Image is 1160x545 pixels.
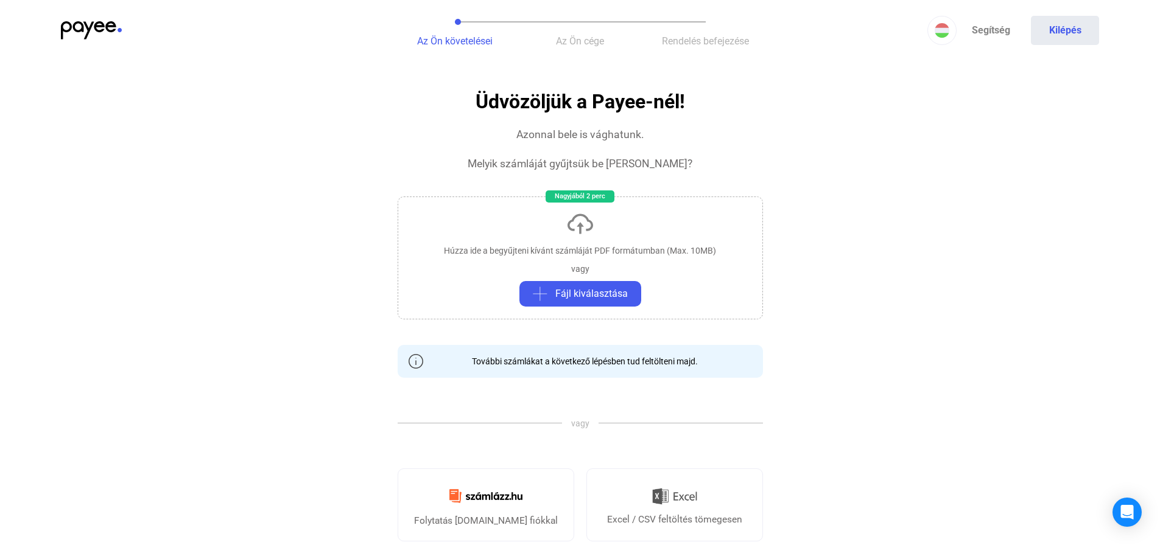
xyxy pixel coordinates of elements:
button: Kilépés [1031,16,1099,45]
h1: Üdvözöljük a Payee-nél! [476,91,685,113]
img: info-grey-outline [409,354,423,369]
span: Az Ön követelései [417,35,493,47]
a: Excel / CSV feltöltés tömegesen [586,468,763,541]
div: vagy [571,263,589,275]
div: Nagyjából 2 perc [546,190,614,203]
div: Open Intercom Messenger [1113,498,1142,527]
div: Melyik számláját gyűjtsük be [PERSON_NAME]? [468,156,692,171]
a: Segítség [957,16,1025,45]
img: HU [935,23,949,38]
span: vagy [562,417,599,429]
span: Az Ön cége [556,35,604,47]
button: HU [927,16,957,45]
div: További számlákat a következő lépésben tud feltölteni majd. [463,355,698,367]
span: Fájl kiválasztása [555,286,628,301]
img: upload-cloud [566,209,595,238]
button: plus-greyFájl kiválasztása [519,281,641,307]
img: Excel [652,484,697,509]
div: Folytatás [DOMAIN_NAME] fiókkal [414,513,558,528]
img: payee-logo [61,21,122,40]
img: Számlázz.hu [442,482,530,510]
a: Folytatás [DOMAIN_NAME] fiókkal [398,468,574,541]
img: plus-grey [533,286,547,301]
div: Azonnal bele is vághatunk. [516,127,644,142]
span: Rendelés befejezése [662,35,749,47]
div: Húzza ide a begyűjteni kívánt számláját PDF formátumban (Max. 10MB) [444,245,716,257]
div: Excel / CSV feltöltés tömegesen [607,512,742,527]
